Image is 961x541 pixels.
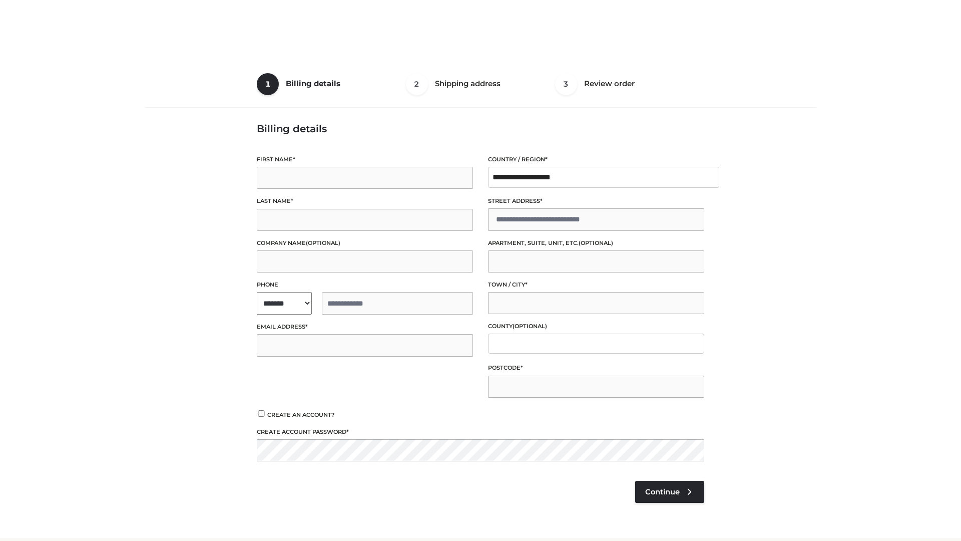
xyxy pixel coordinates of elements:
h3: Billing details [257,123,704,135]
label: Postcode [488,363,704,373]
label: Phone [257,280,473,290]
span: Shipping address [435,79,501,88]
a: Continue [635,481,704,503]
span: 1 [257,73,279,95]
label: Country / Region [488,155,704,164]
label: Create account password [257,427,704,437]
label: Email address [257,322,473,332]
span: Billing details [286,79,340,88]
label: First name [257,155,473,164]
label: County [488,322,704,331]
label: Company name [257,238,473,248]
span: (optional) [306,239,340,246]
span: (optional) [579,239,613,246]
label: Last name [257,196,473,206]
span: 3 [555,73,577,95]
label: Street address [488,196,704,206]
span: 2 [406,73,428,95]
span: (optional) [513,323,547,330]
span: Review order [584,79,635,88]
input: Create an account? [257,410,266,417]
label: Town / City [488,280,704,290]
span: Continue [645,487,680,496]
label: Apartment, suite, unit, etc. [488,238,704,248]
span: Create an account? [267,411,335,418]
